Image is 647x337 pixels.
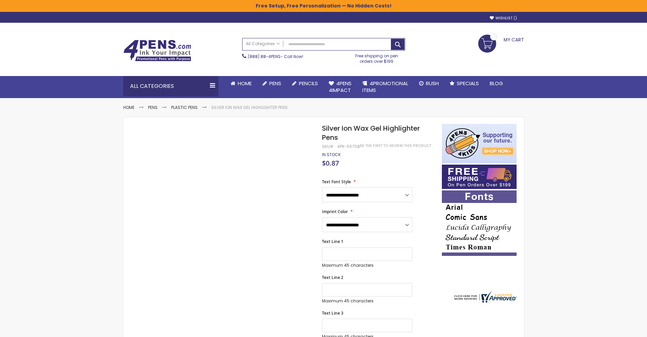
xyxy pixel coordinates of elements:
[337,144,360,149] div: 4PK-55758
[444,76,484,91] a: Specials
[360,143,431,148] a: Be the first to review this product
[246,41,280,46] span: All Categories
[248,54,281,59] a: (888) 88-4PENS
[426,80,439,87] span: Rush
[322,298,412,304] p: Maximum 45 characters
[323,76,357,98] a: 4Pens4impact
[269,80,281,87] span: Pens
[442,165,517,189] img: Free shipping on orders over $199
[322,179,351,185] span: Text Font Style
[123,76,218,96] div: All Categories
[211,105,288,110] li: Silver Ion Wax Gel Highlighter Pens
[287,76,323,91] a: Pencils
[322,158,339,168] span: $0.87
[442,190,517,256] img: font-personalization-examples
[322,152,341,157] span: In stock
[322,310,343,316] span: Text Line 3
[171,105,198,110] a: Plastic Pens
[490,80,503,87] span: Blog
[248,54,303,59] span: - Call Now!
[329,80,352,94] span: 4Pens 4impact
[123,40,191,61] img: 4Pens Custom Pens and Promotional Products
[148,105,158,110] a: Pens
[322,152,341,157] div: Availability
[322,144,335,149] strong: SKU
[490,16,517,21] a: Wishlist
[225,76,257,91] a: Home
[484,76,508,91] a: Blog
[322,209,348,214] span: Imprint Color
[322,263,412,268] p: Maximum 45 characters
[322,124,420,142] span: Silver Ion Wax Gel Highlighter Pens
[242,38,283,50] a: All Categories
[257,76,287,91] a: Pens
[452,291,517,303] img: 4pens.com widget logo
[362,80,408,94] span: 4PROMOTIONAL ITEMS
[357,76,414,98] a: 4PROMOTIONALITEMS
[442,124,517,163] img: 4pens 4 kids
[452,298,517,304] a: 4pens.com certificate URL
[123,105,134,110] a: Home
[322,275,343,280] span: Text Line 2
[238,80,252,87] span: Home
[414,76,444,91] a: Rush
[322,239,343,244] span: Text Line 1
[348,51,405,64] div: Free shipping on pen orders over $199
[299,80,318,87] span: Pencils
[457,80,479,87] span: Specials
